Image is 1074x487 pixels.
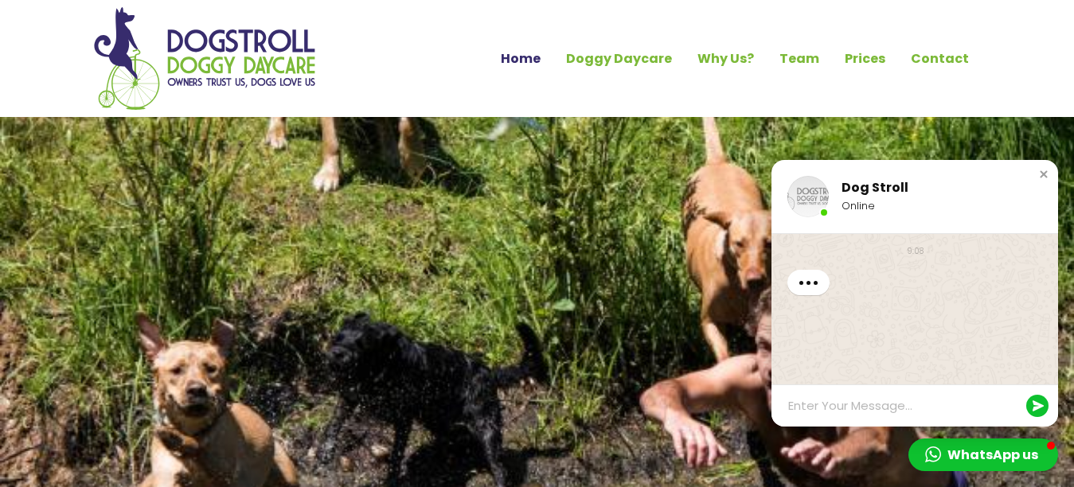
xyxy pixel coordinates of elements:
div: Close chat window [1036,166,1052,182]
img: Home [93,6,316,111]
div: 9:08 [907,245,924,257]
img: Dog Stroll [787,176,829,217]
a: Why Us? [685,45,767,72]
div: Dog Stroll [842,180,1029,196]
a: Contact [898,45,982,72]
button: WhatsApp us [908,438,1058,471]
a: Team [767,45,832,72]
a: Home [488,45,553,72]
div: Online [842,199,1029,213]
a: Doggy Daycare [553,45,685,72]
a: Prices [832,45,898,72]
